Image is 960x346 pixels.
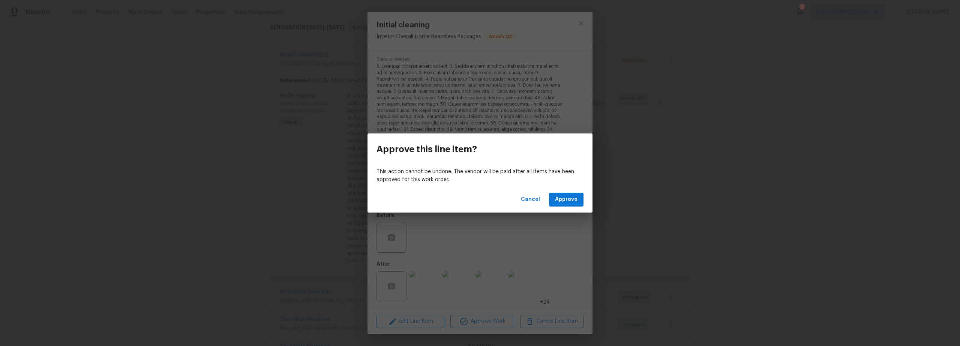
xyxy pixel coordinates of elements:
h3: Approve this line item? [376,144,477,154]
span: Approve [555,195,577,204]
p: This action cannot be undone. The vendor will be paid after all items have been approved for this... [376,168,583,184]
button: Cancel [518,193,543,207]
span: Cancel [521,195,540,204]
button: Approve [549,193,583,207]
